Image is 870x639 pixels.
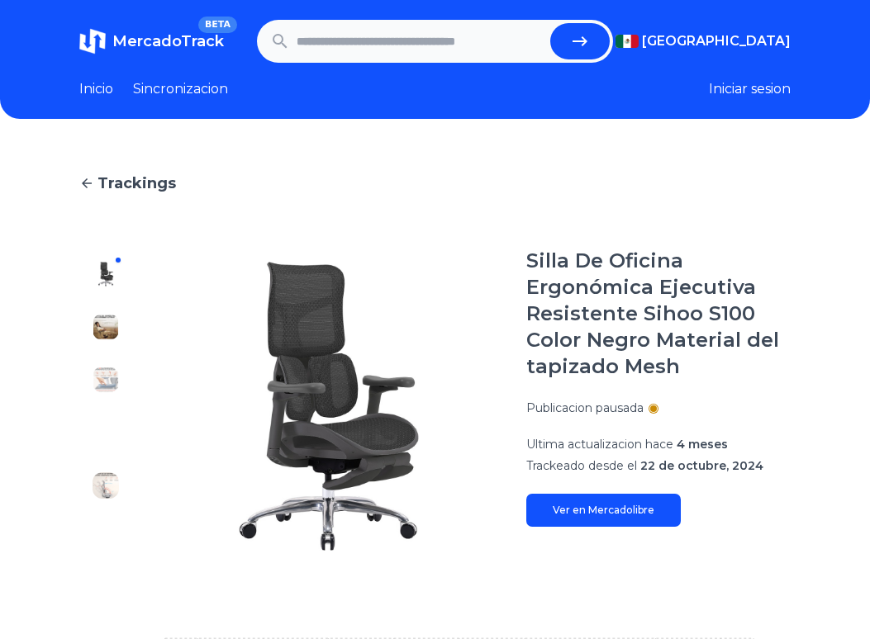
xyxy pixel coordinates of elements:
span: Trackeado desde el [526,458,637,473]
a: Inicio [79,79,113,99]
img: Mexico [616,35,639,48]
img: Silla De Oficina Ergonómica Ejecutiva Resistente Sihoo S100 Color Negro Material del tapizado Mesh [93,367,119,393]
img: Silla De Oficina Ergonómica Ejecutiva Resistente Sihoo S100 Color Negro Material del tapizado Mesh [93,261,119,287]
a: MercadoTrackBETA [79,28,224,54]
a: Ver en Mercadolibre [526,494,681,527]
span: Trackings [97,172,176,195]
span: [GEOGRAPHIC_DATA] [642,31,791,51]
img: Silla De Oficina Ergonómica Ejecutiva Resistente Sihoo S100 Color Negro Material del tapizado Mesh [93,314,119,340]
img: MercadoTrack [79,28,106,54]
img: Silla De Oficina Ergonómica Ejecutiva Resistente Sihoo S100 Color Negro Material del tapizado Mesh [93,472,119,499]
span: BETA [198,17,237,33]
span: 22 de octubre, 2024 [640,458,763,473]
button: [GEOGRAPHIC_DATA] [616,31,791,51]
img: Silla De Oficina Ergonómica Ejecutiva Resistente Sihoo S100 Color Negro Material del tapizado Mesh [93,419,119,446]
span: MercadoTrack [112,32,224,50]
img: Silla De Oficina Ergonómica Ejecutiva Resistente Sihoo S100 Color Negro Material del tapizado Mesh [165,248,493,565]
a: Trackings [79,172,791,195]
p: Publicacion pausada [526,400,644,416]
a: Sincronizacion [133,79,228,99]
span: Ultima actualizacion hace [526,437,673,452]
button: Iniciar sesion [709,79,791,99]
h1: Silla De Oficina Ergonómica Ejecutiva Resistente Sihoo S100 Color Negro Material del tapizado Mesh [526,248,791,380]
span: 4 meses [677,437,728,452]
img: Silla De Oficina Ergonómica Ejecutiva Resistente Sihoo S100 Color Negro Material del tapizado Mesh [93,525,119,551]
